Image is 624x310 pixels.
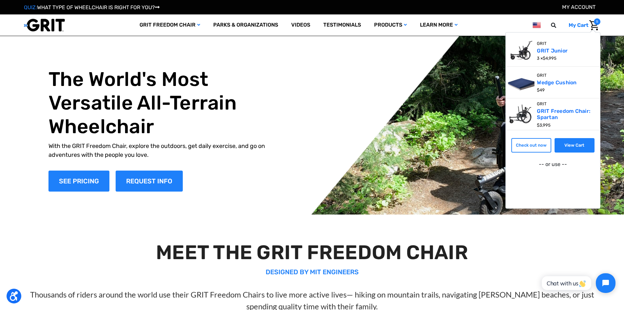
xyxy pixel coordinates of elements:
[535,268,621,299] iframe: Tidio Chat
[24,4,160,10] a: QUIZ:WHAT TYPE OF WHEELCHAIR IS RIGHT FOR YOU?
[537,108,590,120] a: GRIT Freedom Chair: Spartan
[24,18,65,32] img: GRIT All-Terrain Wheelchair and Mobility Equipment
[285,14,317,36] a: Videos
[537,55,557,61] span: 3 ×
[116,171,183,192] a: Slide number 1, Request Information
[537,88,545,93] span: $49
[555,138,595,153] a: View Cart
[48,68,280,138] h1: The World's Most Versatile All-Terrain Wheelchair
[554,18,564,32] input: Search
[506,40,537,61] img: GRIT Junior: GRIT Freedom Chair all terrain wheelchair engineered specifically for kids
[537,123,551,128] span: $3,995
[543,56,557,61] span: $4,995
[133,14,207,36] a: GRIT Freedom Chair
[48,171,109,192] a: Shop Now
[506,104,537,125] img: GRIT Freedom Chair: Spartan
[533,21,540,29] img: us.png
[317,14,368,36] a: Testimonials
[207,14,285,36] a: Parks & Organizations
[368,14,413,36] a: Products
[539,160,567,168] p: -- or use --
[537,48,569,54] a: GRIT Junior
[16,267,609,277] p: DESIGNED BY MIT ENGINEERS
[514,174,591,187] iframe: PayPal-paypal
[537,101,547,107] span: GRIT
[562,4,596,10] a: Account
[511,138,551,153] a: Check out now
[413,14,464,36] a: Learn More
[24,4,37,10] span: QUIZ:
[537,79,578,86] a: Wedge Cushion
[569,22,588,28] span: My Cart
[589,20,599,31] img: Cart
[48,142,280,159] p: With the GRIT Freedom Chair, explore the outdoors, get daily exercise, and go on adventures with ...
[506,72,537,93] img: Wedge Cushion
[537,72,547,78] span: GRIT
[16,241,609,264] h2: MEET THE GRIT FREEDOM CHAIR
[537,40,547,47] span: GRIT
[594,18,600,25] span: 5
[564,18,600,32] a: Cart with 5 items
